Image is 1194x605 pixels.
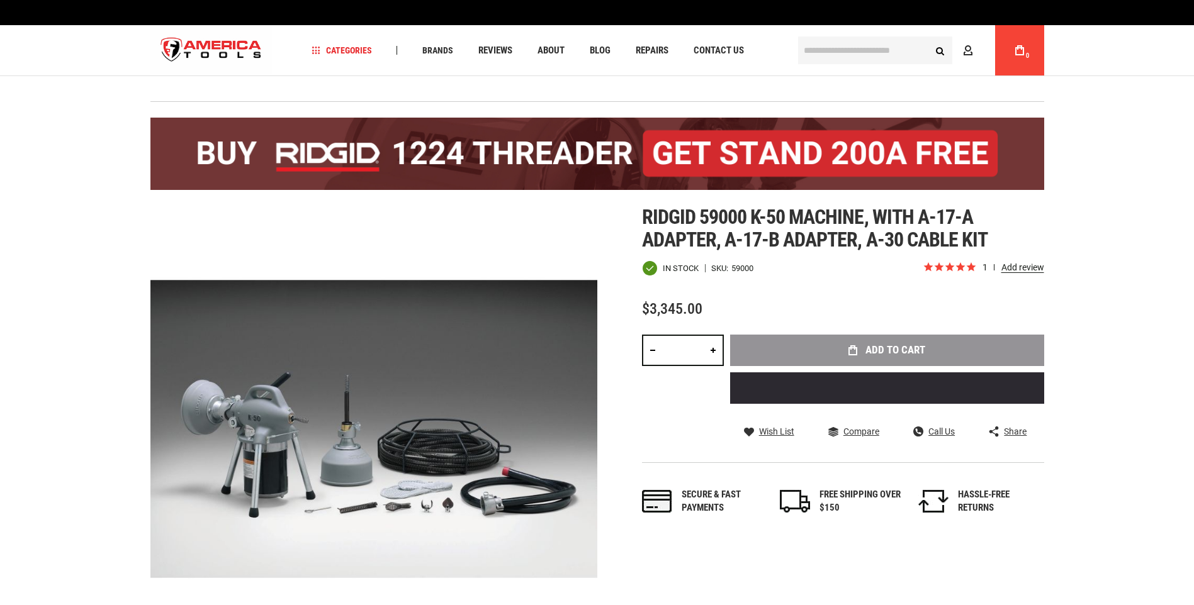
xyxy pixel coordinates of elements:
[306,42,378,59] a: Categories
[711,264,731,272] strong: SKU
[312,46,372,55] span: Categories
[150,27,273,74] img: America Tools
[642,300,702,318] span: $3,345.00
[532,42,570,59] a: About
[780,490,810,513] img: shipping
[694,46,744,55] span: Contact Us
[636,46,668,55] span: Repairs
[983,262,1044,272] span: 1 reviews
[913,426,955,437] a: Call Us
[630,42,674,59] a: Repairs
[417,42,459,59] a: Brands
[642,205,988,252] span: Ridgid 59000 k-50 machine, with a-17-a adapter, a-17-b adapter, a-30 cable kit
[928,38,952,62] button: Search
[958,488,1040,515] div: HASSLE-FREE RETURNS
[1004,427,1027,436] span: Share
[538,46,565,55] span: About
[590,46,611,55] span: Blog
[819,488,901,515] div: FREE SHIPPING OVER $150
[422,46,453,55] span: Brands
[642,490,672,513] img: payments
[828,426,879,437] a: Compare
[843,427,879,436] span: Compare
[928,427,955,436] span: Call Us
[923,261,1044,275] span: Rated 5.0 out of 5 stars 1 reviews
[642,260,699,276] div: Availability
[1008,25,1032,75] a: 0
[759,427,794,436] span: Wish List
[663,264,699,272] span: In stock
[688,42,750,59] a: Contact Us
[744,426,794,437] a: Wish List
[150,27,273,74] a: store logo
[473,42,518,59] a: Reviews
[731,264,753,272] div: 59000
[1026,52,1030,59] span: 0
[918,490,949,513] img: returns
[682,488,763,515] div: Secure & fast payments
[584,42,616,59] a: Blog
[478,46,512,55] span: Reviews
[150,118,1044,190] img: BOGO: Buy the RIDGID® 1224 Threader (26092), get the 92467 200A Stand FREE!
